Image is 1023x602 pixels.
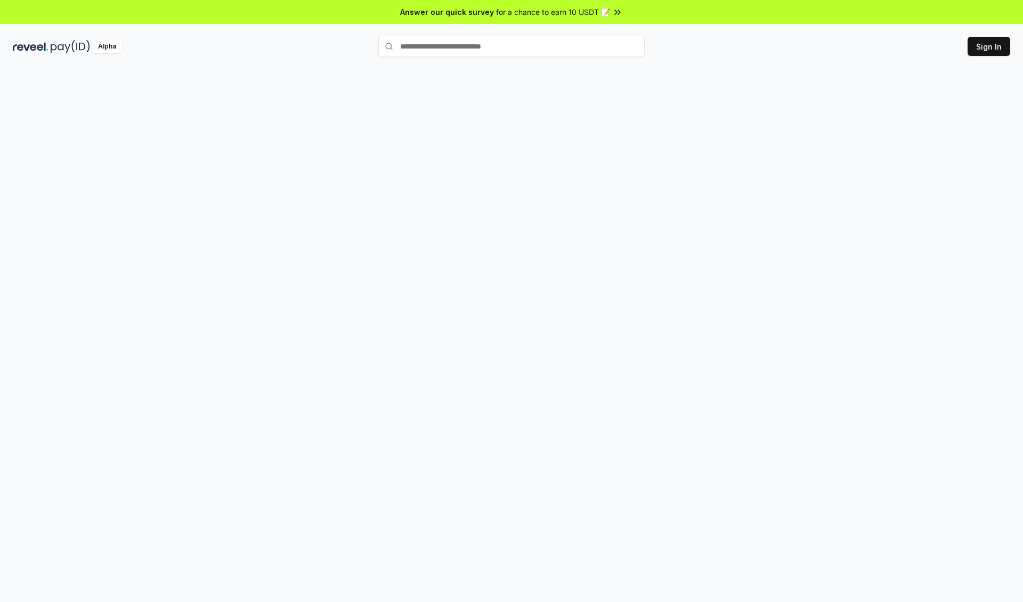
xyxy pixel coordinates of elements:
div: Alpha [92,40,122,53]
span: Answer our quick survey [400,6,494,18]
img: pay_id [51,40,90,53]
span: for a chance to earn 10 USDT 📝 [496,6,610,18]
button: Sign In [968,37,1010,56]
img: reveel_dark [13,40,48,53]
